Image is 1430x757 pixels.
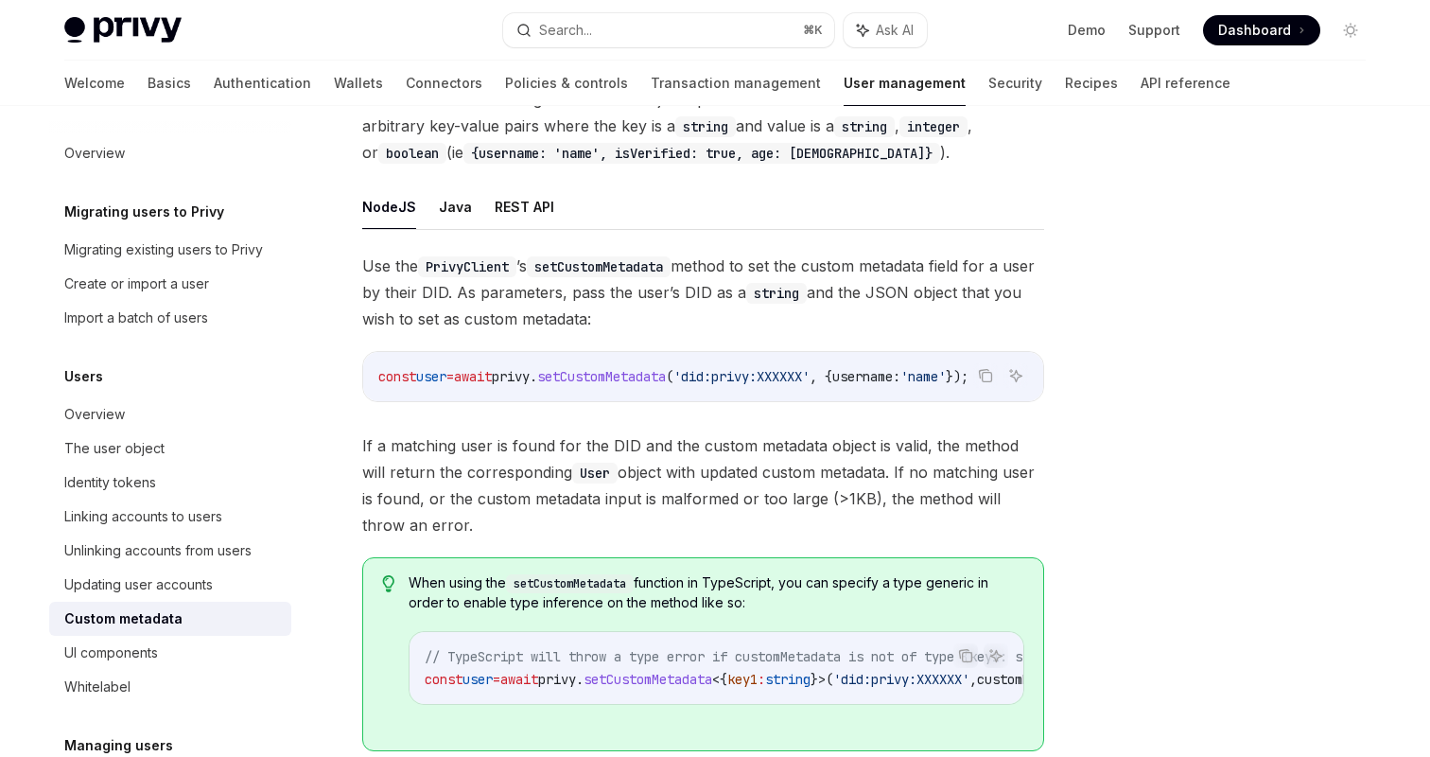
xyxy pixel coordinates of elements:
div: Overview [64,142,125,165]
span: : [758,671,765,688]
button: NodeJS [362,185,416,229]
span: Ask AI [876,21,914,40]
div: Unlinking accounts from users [64,539,252,562]
a: Overview [49,136,291,170]
span: Use the ’s method to set the custom metadata field for a user by their DID. As parameters, pass t... [362,253,1044,332]
span: const [425,671,462,688]
div: Identity tokens [64,471,156,494]
a: Updating user accounts [49,568,291,602]
span: ⌘ K [803,23,823,38]
span: privy [538,671,576,688]
span: 'did:privy:XXXXXX' [833,671,969,688]
span: = [446,368,454,385]
span: <{ [712,671,727,688]
a: Whitelabel [49,670,291,704]
svg: Tip [382,575,395,592]
code: {username: 'name', isVerified: true, age: [DEMOGRAPHIC_DATA]} [463,143,940,164]
span: Privy allows you to set custom metadata on the object to store any app-specific metadata. This fi... [362,60,1044,166]
img: light logo [64,17,182,44]
span: If a matching user is found for the DID and the custom metadata object is valid, the method will ... [362,432,1044,538]
span: string [765,671,811,688]
a: Unlinking accounts from users [49,534,291,568]
a: Basics [148,61,191,106]
a: Welcome [64,61,125,106]
a: Migrating existing users to Privy [49,233,291,267]
span: privy [492,368,530,385]
code: string [675,116,736,137]
span: }); [946,368,968,385]
span: username: [832,368,900,385]
button: REST API [495,185,554,229]
h5: Migrating users to Privy [64,201,224,223]
span: customMetadata [977,671,1083,688]
a: Create or import a user [49,267,291,301]
code: User [572,463,618,484]
a: Security [988,61,1042,106]
div: Overview [64,403,125,426]
span: = [493,671,500,688]
a: Import a batch of users [49,301,291,335]
a: Linking accounts to users [49,500,291,534]
div: Import a batch of users [64,307,208,329]
a: Identity tokens [49,466,291,500]
code: integer [899,116,968,137]
code: setCustomMetadata [506,574,634,593]
div: Updating user accounts [64,573,213,596]
h5: Users [64,365,103,388]
span: 'did:privy:XXXXXX' [673,368,810,385]
span: , { [810,368,832,385]
code: PrivyClient [418,256,516,277]
span: . [576,671,584,688]
button: Ask AI [844,13,927,47]
a: Recipes [1065,61,1118,106]
span: ( [666,368,673,385]
a: Overview [49,397,291,431]
div: Migrating existing users to Privy [64,238,263,261]
span: setCustomMetadata [537,368,666,385]
span: . [530,368,537,385]
span: When using the function in TypeScript, you can specify a type generic in order to enable type inf... [409,573,1024,612]
a: Connectors [406,61,482,106]
button: Ask AI [984,643,1008,668]
div: UI components [64,642,158,664]
code: boolean [378,143,446,164]
a: Policies & controls [505,61,628,106]
a: UI components [49,636,291,670]
a: Authentication [214,61,311,106]
button: Ask AI [1003,363,1028,388]
a: Custom metadata [49,602,291,636]
button: Toggle dark mode [1335,15,1366,45]
a: API reference [1141,61,1230,106]
span: const [378,368,416,385]
div: The user object [64,437,165,460]
span: , [969,671,977,688]
div: Create or import a user [64,273,209,295]
a: Transaction management [651,61,821,106]
button: Java [439,185,472,229]
button: Copy the contents from the code block [973,363,998,388]
button: Search...⌘K [503,13,834,47]
span: Dashboard [1218,21,1291,40]
span: 'name' [900,368,946,385]
a: Demo [1068,21,1106,40]
a: The user object [49,431,291,466]
span: // TypeScript will throw a type error if customMetadata is not of type {key1: string} [425,648,1068,665]
code: setCustomMetadata [527,256,671,277]
div: Custom metadata [64,607,183,630]
a: Support [1128,21,1180,40]
a: User management [844,61,966,106]
a: Wallets [334,61,383,106]
a: Dashboard [1203,15,1320,45]
code: string [834,116,895,137]
span: key1 [727,671,758,688]
span: user [462,671,493,688]
span: await [454,368,492,385]
div: Search... [539,19,592,42]
span: await [500,671,538,688]
h5: Managing users [64,734,173,757]
button: Copy the contents from the code block [953,643,978,668]
span: user [416,368,446,385]
div: Whitelabel [64,676,131,698]
code: string [746,283,807,304]
span: }>( [811,671,833,688]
